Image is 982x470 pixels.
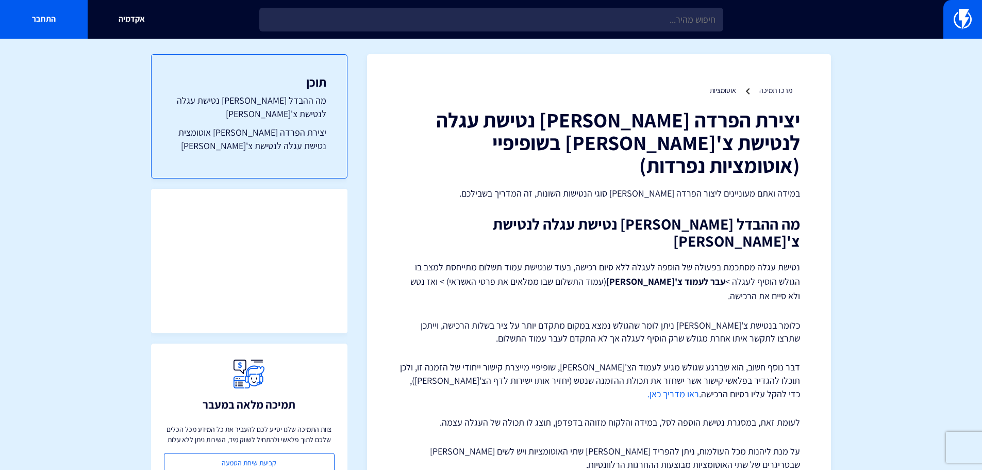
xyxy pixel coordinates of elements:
[398,416,800,429] p: לעומת זאת, במסגרת נטישת הוספה לסל, במידה והלקוח מזוהה בדפדפן, תוצג לו תכולה של העגלה עצמה.
[398,361,800,400] p: דבר נוסף חשוב, הוא שברגע שגולש מגיע לעמוד הצ'[PERSON_NAME], שופיפיי מייצרת קישור ייחודי של הזמנה ...
[172,126,326,152] a: יצירת הפרדה [PERSON_NAME] אוטומצית נטישת עגלה לנטישת צ'[PERSON_NAME]
[203,398,295,411] h3: תמיכה מלאה במעבר
[398,319,800,345] p: כלומר בנטישת צ'[PERSON_NAME] ניתן לומר שהגולש נמצא במקום מתקדם יותר על ציר בשלות הרכישה, וייתכן ש...
[259,8,723,31] input: חיפוש מהיר...
[606,275,725,287] strong: עבר לעמוד צ'[PERSON_NAME]
[172,75,326,89] h3: תוכן
[172,94,326,120] a: מה ההבדל [PERSON_NAME] נטישת עגלה לנטישת צ'[PERSON_NAME]
[164,424,335,445] p: צוות התמיכה שלנו יסייע לכם להעביר את כל המידע מכל הכלים שלכם לתוך פלאשי ולהתחיל לשווק מיד, השירות...
[759,86,792,95] a: מרכז תמיכה
[398,260,800,303] p: נטישת עגלה מסתכמת בפעולה של הוספה לעגלה ללא סיום רכישה, בעוד שנטישת עמוד תשלום מתייחסת למצב בו הג...
[398,108,800,176] h1: יצירת הפרדה [PERSON_NAME] נטישת עגלה לנטישת צ'[PERSON_NAME] בשופיפיי (אוטומציות נפרדות)
[710,86,736,95] a: אוטומציות
[398,216,800,250] h2: מה ההבדל [PERSON_NAME] נטישת עגלה לנטישת צ'[PERSON_NAME]
[647,388,699,400] a: ראו מדריך כאן.
[398,187,800,200] p: במידה ואתם מעוניינים ליצור הפרדה [PERSON_NAME] סוגי הנטישות השונות, זה המדריך בשבילכם.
